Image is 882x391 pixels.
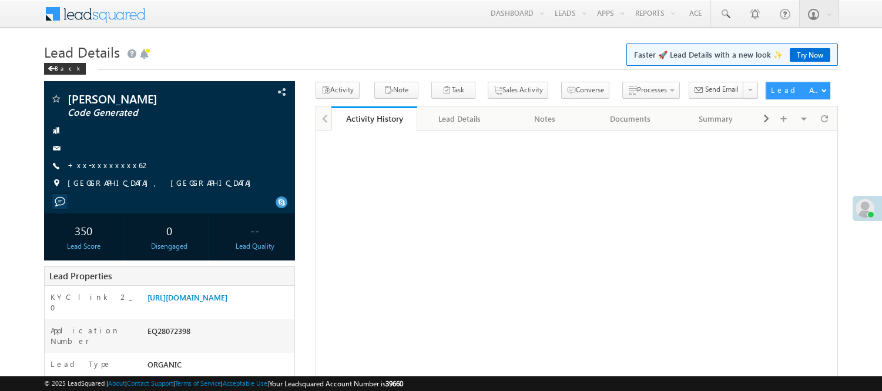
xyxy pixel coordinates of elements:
[127,379,173,387] a: Contact Support
[219,241,291,252] div: Lead Quality
[417,106,502,131] a: Lead Details
[598,112,663,126] div: Documents
[133,241,206,252] div: Disengaged
[488,82,548,99] button: Sales Activity
[637,85,667,94] span: Processes
[223,379,267,387] a: Acceptable Use
[44,378,403,389] span: © 2025 LeadSquared | | | | |
[219,219,291,241] div: --
[49,270,112,282] span: Lead Properties
[47,219,120,241] div: 350
[51,325,135,346] label: Application Number
[175,379,221,387] a: Terms of Service
[145,325,294,342] div: EQ28072398
[331,106,417,131] a: Activity History
[108,379,125,387] a: About
[44,63,86,75] div: Back
[673,106,759,131] a: Summary
[68,160,150,170] a: +xx-xxxxxxxx62
[47,241,120,252] div: Lead Score
[68,178,257,189] span: [GEOGRAPHIC_DATA], [GEOGRAPHIC_DATA]
[51,292,135,313] label: KYC link 2_0
[68,107,223,119] span: Code Generated
[512,112,577,126] div: Notes
[634,49,830,61] span: Faster 🚀 Lead Details with a new look ✨
[44,42,120,61] span: Lead Details
[622,82,680,99] button: Processes
[51,359,112,369] label: Lead Type
[427,112,492,126] div: Lead Details
[145,359,294,375] div: ORGANIC
[689,82,744,99] button: Send Email
[133,219,206,241] div: 0
[683,112,748,126] div: Summary
[771,85,821,95] div: Lead Actions
[561,82,609,99] button: Converse
[385,379,403,388] span: 39660
[374,82,418,99] button: Note
[705,84,739,95] span: Send Email
[68,93,223,105] span: [PERSON_NAME]
[44,62,92,72] a: Back
[147,292,227,302] a: [URL][DOMAIN_NAME]
[588,106,673,131] a: Documents
[269,379,403,388] span: Your Leadsquared Account Number is
[431,82,475,99] button: Task
[790,48,830,62] a: Try Now
[766,82,830,99] button: Lead Actions
[340,113,408,124] div: Activity History
[502,106,588,131] a: Notes
[316,82,360,99] button: Activity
